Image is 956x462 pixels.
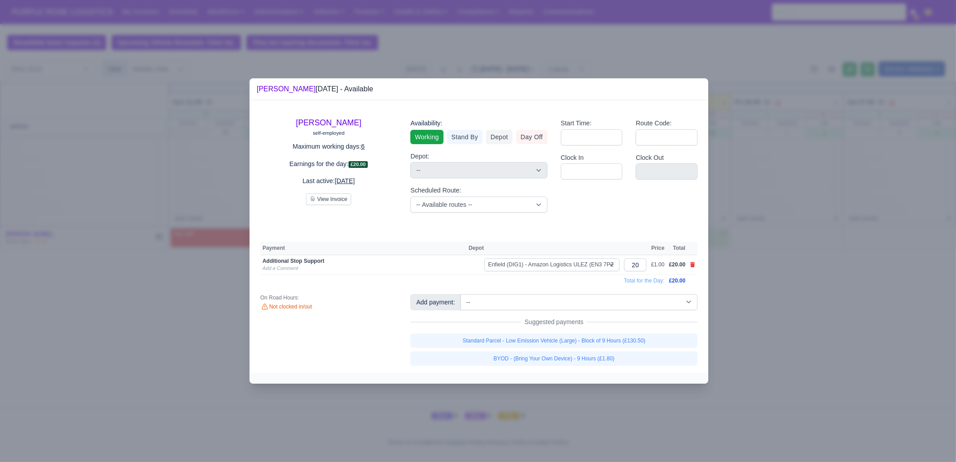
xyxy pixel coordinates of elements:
label: Scheduled Route: [410,185,461,196]
p: Earnings for the day: [260,159,397,169]
u: [DATE] [335,177,355,184]
span: £20.00 [669,278,685,284]
u: 6 [361,143,365,150]
span: Total for the Day: [624,278,665,284]
div: Add payment: [410,294,461,310]
label: Depot: [410,151,429,162]
th: Total [667,242,688,255]
button: View Invoice [306,193,351,205]
div: [DATE] - Available [257,84,373,94]
div: Additional Stop Support [263,257,464,265]
a: Depot [486,130,512,144]
label: Clock In [561,153,584,163]
a: Standard Parcel - Low Emission Vehicle (Large) - Block of 9 Hours (£130.50) [410,334,698,348]
span: £20.00 [349,161,368,168]
span: £20.00 [669,261,685,268]
th: Payment [260,242,466,255]
a: BYOD - (Bring Your Own Device) - 9 Hours (£1.80) [410,351,698,366]
p: Last active: [260,176,397,186]
span: Suggested payments [521,317,587,326]
small: self-employed [313,130,345,136]
a: Working [410,130,443,144]
div: Availability: [410,118,547,128]
a: [PERSON_NAME] [257,85,316,93]
a: Day Off [516,130,547,144]
th: Price [649,242,667,255]
a: Add a Comment [263,265,298,271]
th: Depot [466,242,622,255]
a: [PERSON_NAME] [296,118,362,127]
label: Start Time: [561,118,592,128]
iframe: Chat Widget [911,419,956,462]
label: Clock Out [636,153,664,163]
a: Stand By [447,130,482,144]
label: Route Code: [636,118,672,128]
td: £1.00 [649,255,667,275]
div: On Road Hours: [260,294,397,301]
div: Not clocked in/out [260,303,397,311]
p: Maximum working days: [260,141,397,152]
